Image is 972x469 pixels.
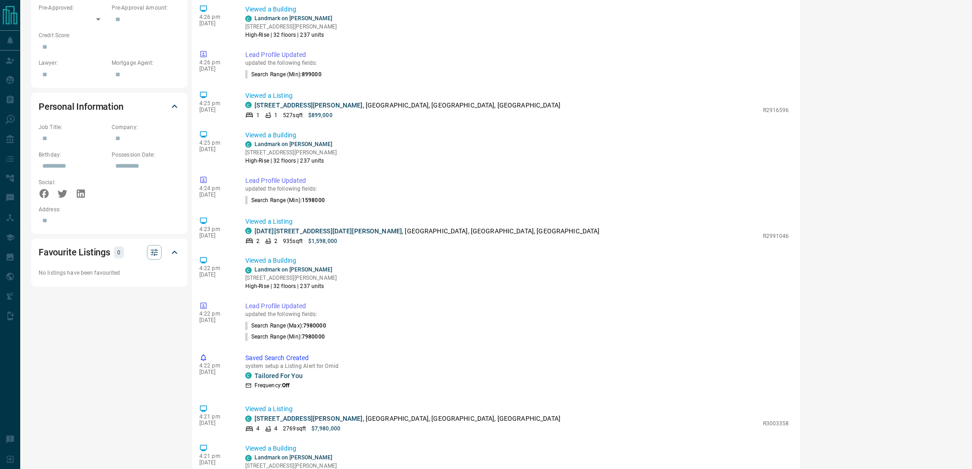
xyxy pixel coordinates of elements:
[245,91,789,101] p: Viewed a Listing
[245,23,337,31] p: [STREET_ADDRESS][PERSON_NAME]
[254,373,303,380] a: Tailored For You
[199,14,232,20] p: 4:26 pm
[245,274,337,283] p: [STREET_ADDRESS][PERSON_NAME]
[245,176,789,186] p: Lead Profile Updated
[112,151,180,159] p: Possession Date:
[245,416,252,422] div: condos.ca
[245,228,252,234] div: condos.ca
[39,4,107,12] p: Pre-Approved:
[39,31,180,40] p: Credit Score:
[254,414,560,424] p: , [GEOGRAPHIC_DATA], [GEOGRAPHIC_DATA], [GEOGRAPHIC_DATA]
[245,196,325,204] p: Search Range (Min) :
[199,317,232,324] p: [DATE]
[245,148,337,157] p: [STREET_ADDRESS][PERSON_NAME]
[199,192,232,198] p: [DATE]
[39,59,107,67] p: Lawyer:
[199,311,232,317] p: 4:22 pm
[274,425,277,433] p: 4
[199,232,232,239] p: [DATE]
[254,382,289,390] p: Frequency:
[199,20,232,27] p: [DATE]
[245,50,789,60] p: Lead Profile Updated
[112,123,180,131] p: Company:
[245,455,252,462] div: condos.ca
[256,111,260,119] p: 1
[245,311,789,318] p: updated the following fields:
[245,157,337,165] p: High-Rise | 32 floors | 237 units
[303,323,326,329] span: 7980000
[39,151,107,159] p: Birthday:
[39,245,110,260] h2: Favourite Listings
[245,354,789,363] p: Saved Search Created
[245,130,789,140] p: Viewed a Building
[256,237,260,245] p: 2
[245,322,326,330] p: Search Range (Max) :
[311,425,340,433] p: $7,980,000
[199,146,232,153] p: [DATE]
[245,333,325,341] p: Search Range (Min) :
[112,4,180,12] p: Pre-Approval Amount:
[308,237,337,245] p: $1,598,000
[199,363,232,369] p: 4:22 pm
[245,102,252,108] div: condos.ca
[245,31,337,39] p: High-Rise | 32 floors | 237 units
[245,363,789,370] p: system setup a Listing Alert for Omid
[39,269,180,277] p: No listings have been favourited
[245,186,789,192] p: updated the following fields:
[245,70,322,79] p: Search Range (Min) :
[245,302,789,311] p: Lead Profile Updated
[39,123,107,131] p: Job Title:
[245,256,789,266] p: Viewed a Building
[199,266,232,272] p: 4:22 pm
[39,96,180,118] div: Personal Information
[199,59,232,66] p: 4:26 pm
[283,237,303,245] p: 935 sqft
[254,227,402,235] a: [DATE][STREET_ADDRESS][DATE][PERSON_NAME]
[302,197,325,203] span: 1598000
[254,102,363,109] a: [STREET_ADDRESS][PERSON_NAME]
[254,455,333,461] a: Landmark on [PERSON_NAME]
[199,66,232,72] p: [DATE]
[254,267,333,273] a: Landmark on [PERSON_NAME]
[283,111,303,119] p: 527 sqft
[282,383,289,389] strong: Off
[199,420,232,427] p: [DATE]
[254,141,333,147] a: Landmark on [PERSON_NAME]
[308,111,333,119] p: $899,000
[763,106,789,114] p: R2916596
[245,60,789,66] p: updated the following fields:
[39,178,107,186] p: Social:
[199,185,232,192] p: 4:24 pm
[254,226,600,236] p: , [GEOGRAPHIC_DATA], [GEOGRAPHIC_DATA], [GEOGRAPHIC_DATA]
[199,369,232,376] p: [DATE]
[302,71,322,78] span: 899000
[254,101,560,110] p: , [GEOGRAPHIC_DATA], [GEOGRAPHIC_DATA], [GEOGRAPHIC_DATA]
[199,140,232,146] p: 4:25 pm
[112,59,180,67] p: Mortgage Agent:
[199,460,232,466] p: [DATE]
[245,141,252,148] div: condos.ca
[245,267,252,274] div: condos.ca
[245,5,789,14] p: Viewed a Building
[245,373,252,379] div: condos.ca
[302,334,325,340] span: 7980000
[199,107,232,113] p: [DATE]
[199,226,232,232] p: 4:23 pm
[245,217,789,226] p: Viewed a Listing
[117,248,121,258] p: 0
[283,425,306,433] p: 2769 sqft
[199,100,232,107] p: 4:25 pm
[763,232,789,240] p: R2991046
[256,425,260,433] p: 4
[245,405,789,414] p: Viewed a Listing
[39,242,180,264] div: Favourite Listings0
[39,205,180,214] p: Address:
[274,237,277,245] p: 2
[199,453,232,460] p: 4:21 pm
[274,111,277,119] p: 1
[254,415,363,423] a: [STREET_ADDRESS][PERSON_NAME]
[39,99,124,114] h2: Personal Information
[245,444,789,454] p: Viewed a Building
[245,16,252,22] div: condos.ca
[199,414,232,420] p: 4:21 pm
